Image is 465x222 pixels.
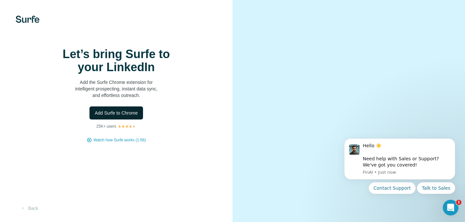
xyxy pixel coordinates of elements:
button: Add Surfe to Chrome [89,106,143,119]
p: Add the Surfe Chrome extension for intelligent prospecting, instant data sync, and effortless out... [51,79,182,99]
button: Back [16,202,43,214]
p: 25K+ users [96,123,116,129]
span: 1 [456,200,461,205]
button: Watch how Surfe works (1:58) [93,137,146,143]
img: Surfe's logo [16,16,40,23]
iframe: Intercom notifications message [334,130,465,219]
h1: Let’s bring Surfe to your LinkedIn [51,48,182,74]
iframe: Intercom live chat [443,200,458,215]
img: Rating Stars [118,124,136,128]
span: Add Surfe to Chrome [95,110,138,116]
